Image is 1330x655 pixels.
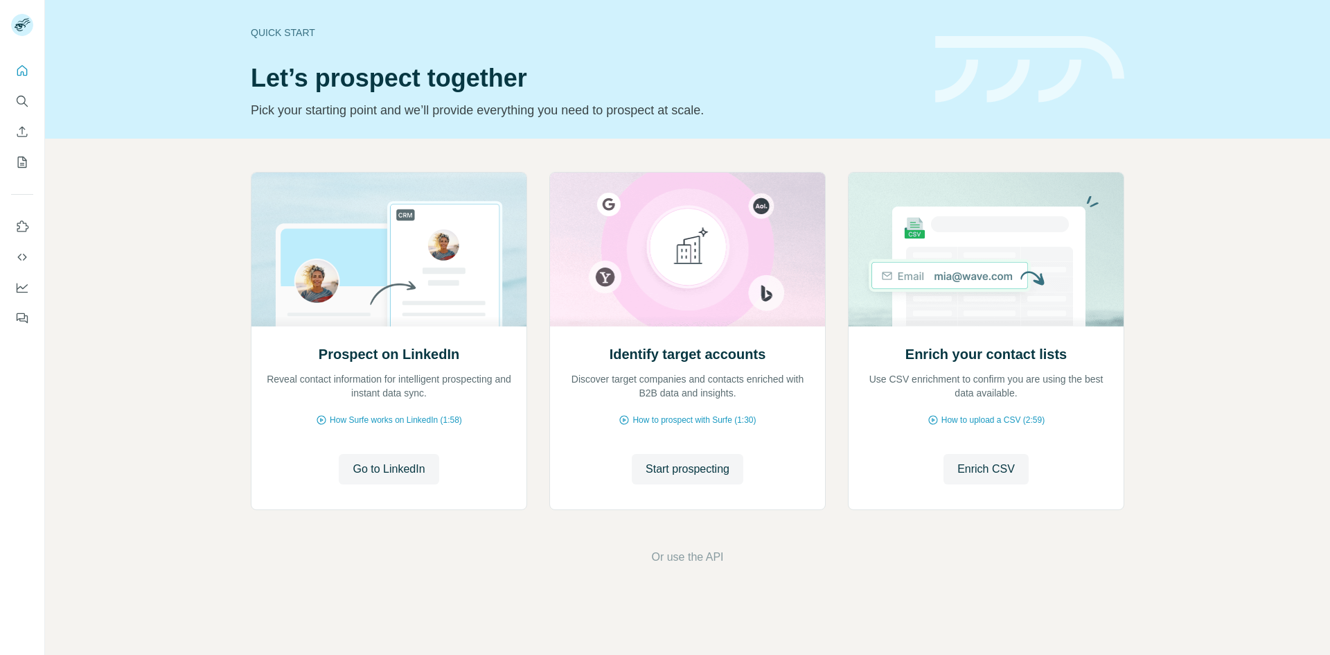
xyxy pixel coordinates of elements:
[11,275,33,300] button: Dashboard
[848,173,1124,326] img: Enrich your contact lists
[935,36,1124,103] img: banner
[319,344,459,364] h2: Prospect on LinkedIn
[943,454,1029,484] button: Enrich CSV
[11,119,33,144] button: Enrich CSV
[549,173,826,326] img: Identify target accounts
[330,414,462,426] span: How Surfe works on LinkedIn (1:58)
[353,461,425,478] span: Go to LinkedIn
[941,414,1045,426] span: How to upload a CSV (2:59)
[610,344,766,364] h2: Identify target accounts
[251,26,919,40] div: Quick start
[251,173,527,326] img: Prospect on LinkedIn
[251,101,919,120] p: Pick your starting point and we’ll provide everything you need to prospect at scale.
[862,372,1110,400] p: Use CSV enrichment to confirm you are using the best data available.
[265,372,513,400] p: Reveal contact information for intelligent prospecting and instant data sync.
[11,245,33,270] button: Use Surfe API
[251,64,919,92] h1: Let’s prospect together
[339,454,438,484] button: Go to LinkedIn
[957,461,1015,478] span: Enrich CSV
[632,414,756,426] span: How to prospect with Surfe (1:30)
[651,549,723,566] button: Or use the API
[11,58,33,83] button: Quick start
[11,214,33,239] button: Use Surfe on LinkedIn
[632,454,743,484] button: Start prospecting
[646,461,729,478] span: Start prospecting
[11,89,33,114] button: Search
[11,306,33,331] button: Feedback
[11,150,33,175] button: My lists
[564,372,811,400] p: Discover target companies and contacts enriched with B2B data and insights.
[905,344,1067,364] h2: Enrich your contact lists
